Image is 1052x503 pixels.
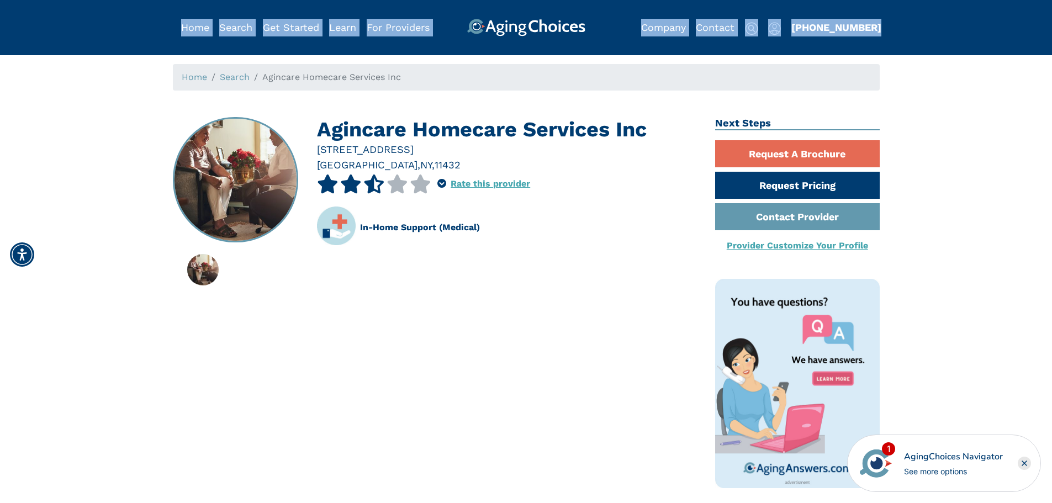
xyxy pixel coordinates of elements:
span: NY [420,159,432,171]
img: user-icon.svg [768,22,781,35]
img: Agincare Homecare Services Inc [173,118,297,242]
a: For Providers [367,22,430,33]
div: 1 [882,442,895,456]
div: 11432 [435,157,461,172]
a: Learn [329,22,356,33]
a: Rate this provider [451,178,530,189]
a: [PHONE_NUMBER] [791,22,881,33]
span: [GEOGRAPHIC_DATA] [317,159,417,171]
a: Search [220,72,250,82]
a: Request Pricing [715,172,880,199]
a: Provider Customize Your Profile [727,240,868,251]
a: Request A Brochure [715,140,880,167]
a: Search [219,22,252,33]
div: In-Home Support (Medical) [360,221,480,234]
img: search-icon.svg [745,22,758,35]
a: Home [181,22,209,33]
span: , [432,159,435,171]
span: , [417,159,420,171]
a: Home [182,72,207,82]
a: Company [641,22,686,33]
div: Popover trigger [437,174,446,193]
img: avatar [857,444,895,482]
img: Agincare Homecare Services Inc [187,254,219,285]
div: Accessibility Menu [10,242,34,267]
a: Get Started [263,22,319,33]
h1: Agincare Homecare Services Inc [317,117,699,142]
img: You have questions? We have answers. AgingAnswers. [715,279,880,488]
span: Agincare Homecare Services Inc [262,72,401,82]
div: Close [1018,457,1031,470]
nav: breadcrumb [173,64,880,91]
img: AgingChoices [467,19,585,36]
div: AgingChoices Navigator [904,450,1003,463]
a: Contact [696,22,734,33]
a: Contact Provider [715,203,880,230]
h2: Next Steps [715,117,880,130]
div: See more options [904,465,1003,477]
div: Popover trigger [768,19,781,36]
div: Popover trigger [219,19,252,36]
div: [STREET_ADDRESS] [317,142,699,157]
